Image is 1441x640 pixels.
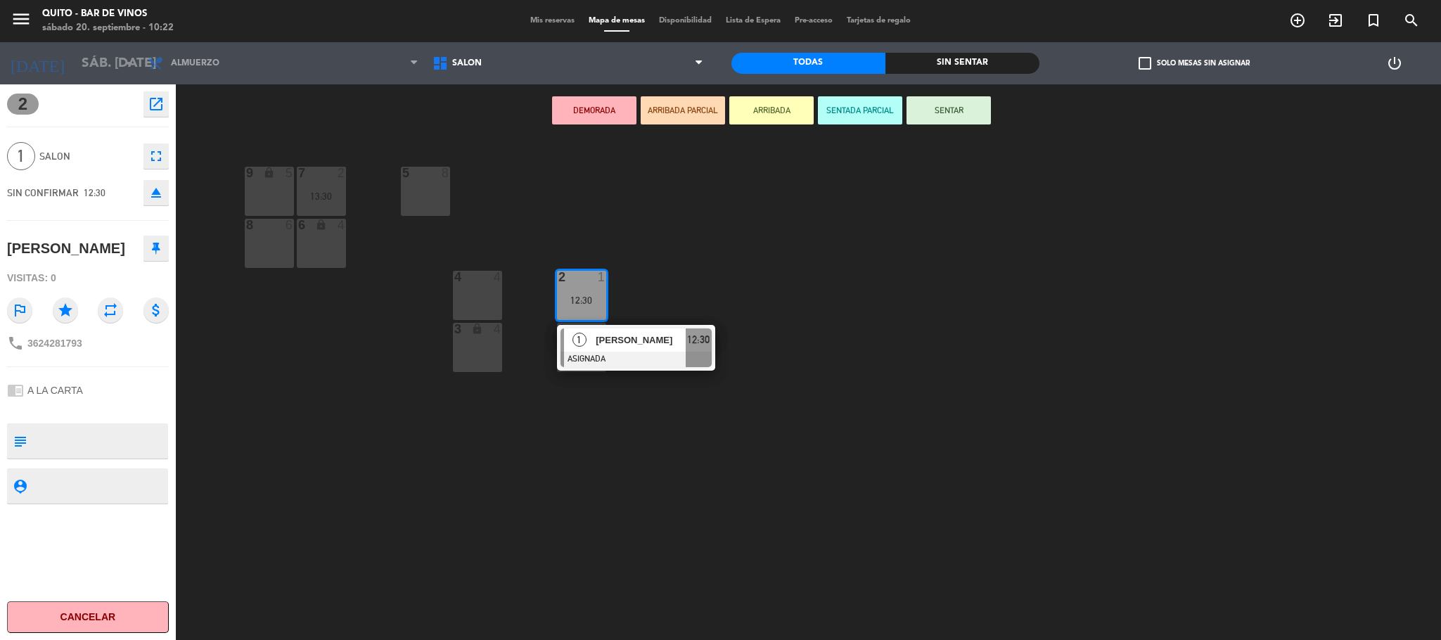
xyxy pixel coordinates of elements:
[1365,12,1382,29] i: turned_in_not
[471,323,483,335] i: lock
[454,323,455,335] div: 3
[11,8,32,34] button: menu
[1289,12,1306,29] i: add_circle_outline
[572,333,587,347] span: 1
[338,219,346,231] div: 4
[246,219,247,231] div: 8
[494,271,502,283] div: 4
[143,297,169,323] i: attach_money
[840,17,918,25] span: Tarjetas de regalo
[557,295,606,305] div: 12:30
[729,96,814,124] button: ARRIBADA
[1327,12,1344,29] i: exit_to_app
[11,8,32,30] i: menu
[171,58,219,68] span: Almuerzo
[687,331,710,348] span: 12:30
[84,187,105,198] span: 12:30
[148,148,165,165] i: fullscreen
[719,17,788,25] span: Lista de Espera
[148,96,165,113] i: open_in_new
[818,96,902,124] button: SENTADA PARCIAL
[246,167,247,179] div: 9
[907,96,991,124] button: SENTAR
[7,94,39,115] span: 2
[7,382,24,399] i: chrome_reader_mode
[143,180,169,205] button: eject
[12,433,27,449] i: subject
[558,323,559,335] div: 1
[523,17,582,25] span: Mis reservas
[1139,57,1250,70] label: Solo mesas sin asignar
[598,323,606,335] div: 4
[454,271,455,283] div: 4
[598,271,606,283] div: 1
[7,142,35,170] span: 1
[1139,57,1151,70] span: check_box_outline_blank
[315,219,327,231] i: lock
[338,167,346,179] div: 2
[143,91,169,117] button: open_in_new
[120,55,137,72] i: arrow_drop_down
[641,96,725,124] button: ARRIBADA PARCIAL
[7,601,169,633] button: Cancelar
[558,271,559,283] div: 2
[7,335,24,352] i: phone
[7,297,32,323] i: outlined_flag
[731,53,885,74] div: Todas
[263,167,275,179] i: lock
[652,17,719,25] span: Disponibilidad
[452,58,482,68] span: SALON
[143,143,169,169] button: fullscreen
[596,333,686,347] span: [PERSON_NAME]
[42,7,174,21] div: Quito - Bar de Vinos
[12,478,27,494] i: person_pin
[7,266,169,290] div: Visitas: 0
[27,338,82,349] span: 3624281793
[7,237,125,260] div: [PERSON_NAME]
[53,297,78,323] i: star
[788,17,840,25] span: Pre-acceso
[552,96,636,124] button: DEMORADA
[297,191,346,201] div: 13:30
[298,219,299,231] div: 6
[402,167,403,179] div: 5
[27,385,83,396] span: A LA CARTA
[582,17,652,25] span: Mapa de mesas
[148,184,165,201] i: eject
[494,323,502,335] div: 4
[885,53,1039,74] div: Sin sentar
[42,21,174,35] div: sábado 20. septiembre - 10:22
[442,167,450,179] div: 8
[286,167,294,179] div: 5
[7,187,79,198] span: SIN CONFIRMAR
[1386,55,1403,72] i: power_settings_new
[98,297,123,323] i: repeat
[286,219,294,231] div: 6
[39,148,136,165] span: SALON
[1403,12,1420,29] i: search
